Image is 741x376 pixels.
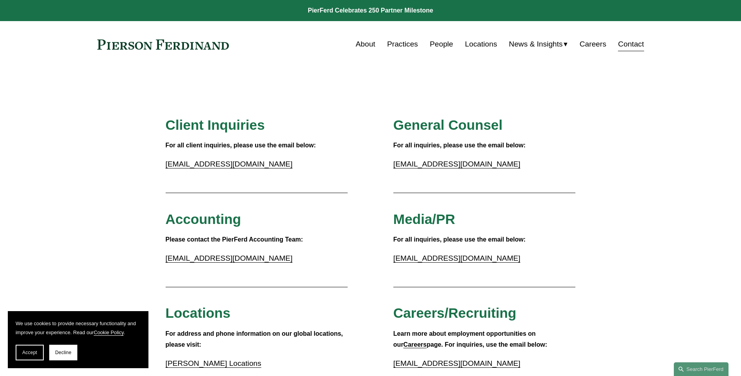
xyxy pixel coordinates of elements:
[22,350,37,355] span: Accept
[166,117,265,132] span: Client Inquiries
[393,359,520,367] a: [EMAIL_ADDRESS][DOMAIN_NAME]
[465,37,497,52] a: Locations
[16,345,44,360] button: Accept
[393,117,503,132] span: General Counsel
[166,305,230,320] span: Locations
[166,359,261,367] a: [PERSON_NAME] Locations
[94,329,124,335] a: Cookie Policy
[166,330,345,348] strong: For address and phone information on our global locations, please visit:
[427,341,547,348] strong: page. For inquiries, use the email below:
[580,37,606,52] a: Careers
[393,236,526,243] strong: For all inquiries, please use the email below:
[618,37,644,52] a: Contact
[166,236,303,243] strong: Please contact the PierFerd Accounting Team:
[674,362,729,376] a: Search this site
[166,160,293,168] a: [EMAIL_ADDRESS][DOMAIN_NAME]
[166,254,293,262] a: [EMAIL_ADDRESS][DOMAIN_NAME]
[393,254,520,262] a: [EMAIL_ADDRESS][DOMAIN_NAME]
[49,345,77,360] button: Decline
[8,311,148,368] section: Cookie banner
[509,38,563,51] span: News & Insights
[393,305,516,320] span: Careers/Recruiting
[356,37,375,52] a: About
[55,350,71,355] span: Decline
[509,37,568,52] a: folder dropdown
[166,142,316,149] strong: For all client inquiries, please use the email below:
[387,37,418,52] a: Practices
[16,319,141,337] p: We use cookies to provide necessary functionality and improve your experience. Read our .
[166,211,241,227] span: Accounting
[393,160,520,168] a: [EMAIL_ADDRESS][DOMAIN_NAME]
[393,142,526,149] strong: For all inquiries, please use the email below:
[393,211,455,227] span: Media/PR
[404,341,427,348] a: Careers
[393,330,537,348] strong: Learn more about employment opportunities on our
[430,37,453,52] a: People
